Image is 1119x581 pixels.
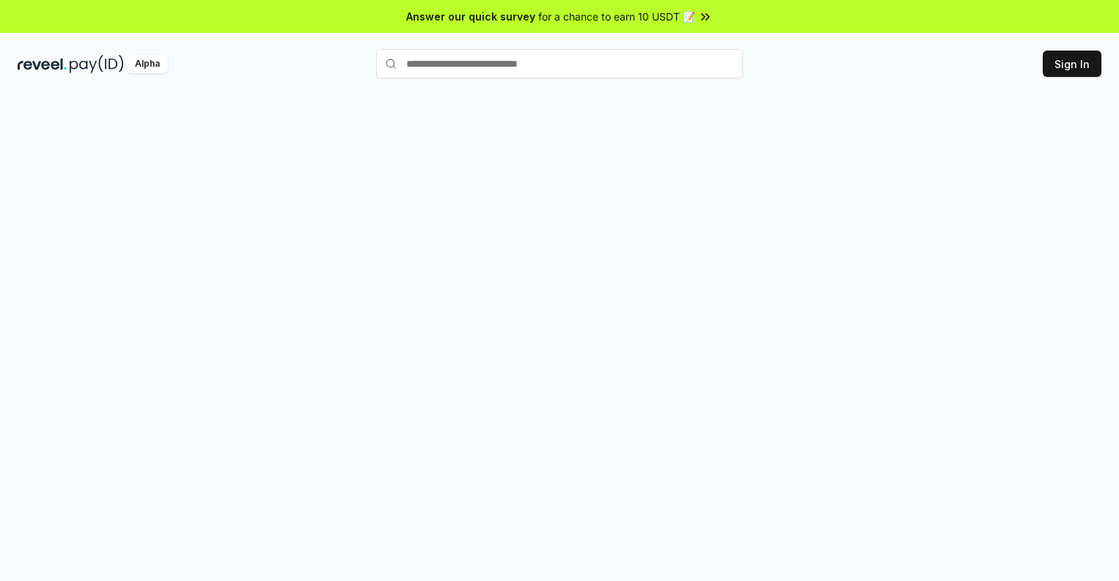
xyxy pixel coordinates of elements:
[18,55,67,73] img: reveel_dark
[538,9,695,24] span: for a chance to earn 10 USDT 📝
[406,9,535,24] span: Answer our quick survey
[127,55,168,73] div: Alpha
[1043,51,1101,77] button: Sign In
[70,55,124,73] img: pay_id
